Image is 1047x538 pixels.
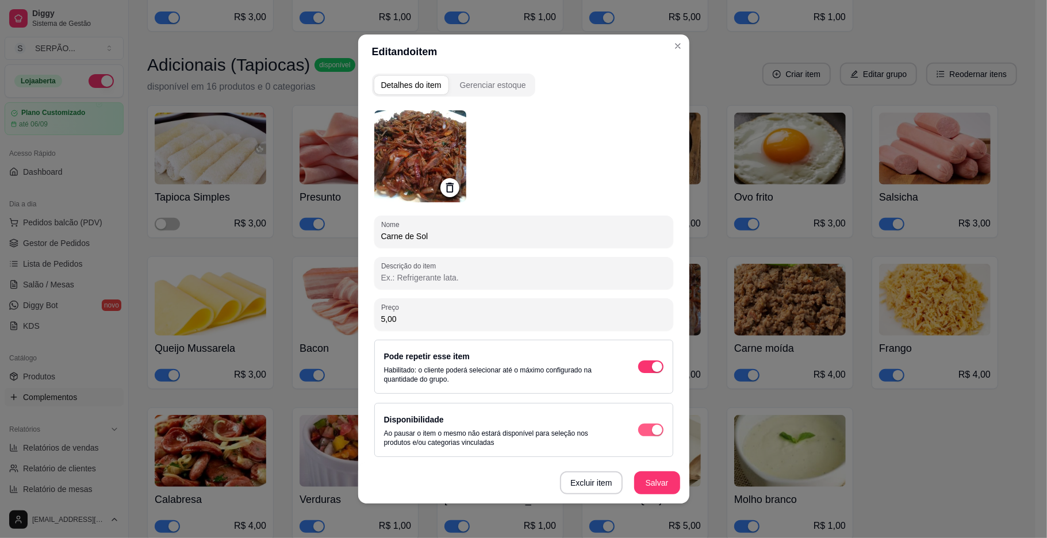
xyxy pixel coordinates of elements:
[372,74,535,97] div: complement-group
[374,110,466,202] img: logo da loja
[634,471,680,494] button: Salvar
[372,74,676,97] div: complement-group
[381,302,403,312] label: Preço
[381,220,404,229] label: Nome
[381,313,666,325] input: Preço
[560,471,622,494] button: Excluir item
[381,79,442,91] div: Detalhes do item
[381,261,440,271] label: Descrição do item
[381,272,666,283] input: Descrição do item
[381,230,666,242] input: Nome
[384,429,615,447] p: Ao pausar o item o mesmo não estará disponível para seleção nos produtos e/ou categorias vinculadas
[669,37,687,55] button: Close
[384,415,444,424] label: Disponibilidade
[358,34,689,69] header: Editando item
[384,352,470,361] label: Pode repetir esse item
[460,79,526,91] div: Gerenciar estoque
[384,366,615,384] p: Habilitado: o cliente poderá selecionar até o máximo configurado na quantidade do grupo.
